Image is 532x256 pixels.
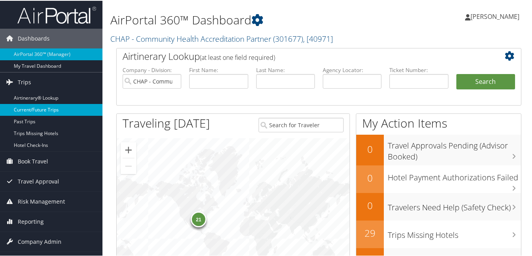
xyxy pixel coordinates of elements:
button: Search [456,73,515,89]
h2: 29 [356,226,384,239]
div: 21 [191,211,206,226]
label: Ticket Number: [389,65,448,73]
a: 0Travelers Need Help (Safety Check) [356,192,521,220]
a: 29Trips Missing Hotels [356,220,521,247]
label: First Name: [189,65,248,73]
h1: AirPortal 360™ Dashboard [110,11,388,28]
img: airportal-logo.png [17,5,96,24]
span: Book Travel [18,151,48,171]
span: (at least one field required) [200,52,275,61]
h2: 0 [356,198,384,211]
button: Zoom in [121,141,136,157]
label: Last Name: [256,65,315,73]
span: Dashboards [18,28,50,48]
h1: My Action Items [356,114,521,131]
span: Risk Management [18,191,65,211]
h1: Traveling [DATE] [123,114,210,131]
span: [PERSON_NAME] [471,11,519,20]
h3: Travel Approvals Pending (Advisor Booked) [388,135,521,161]
label: Agency Locator: [323,65,381,73]
span: ( 301677 ) [273,33,303,43]
h3: Hotel Payment Authorizations Failed [388,167,521,182]
a: CHAP - Community Health Accreditation Partner [110,33,333,43]
a: 0Hotel Payment Authorizations Failed [356,165,521,192]
h2: 0 [356,142,384,155]
a: [PERSON_NAME] [465,4,527,28]
span: Reporting [18,211,44,231]
span: Travel Approval [18,171,59,191]
span: Trips [18,72,31,91]
h2: Airtinerary Lookup [123,49,482,62]
h3: Travelers Need Help (Safety Check) [388,197,521,212]
input: Search for Traveler [259,117,344,132]
button: Zoom out [121,158,136,173]
span: Company Admin [18,231,61,251]
label: Company - Division: [123,65,181,73]
h2: 0 [356,171,384,184]
span: , [ 40971 ] [303,33,333,43]
h3: Trips Missing Hotels [388,225,521,240]
a: 0Travel Approvals Pending (Advisor Booked) [356,134,521,164]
